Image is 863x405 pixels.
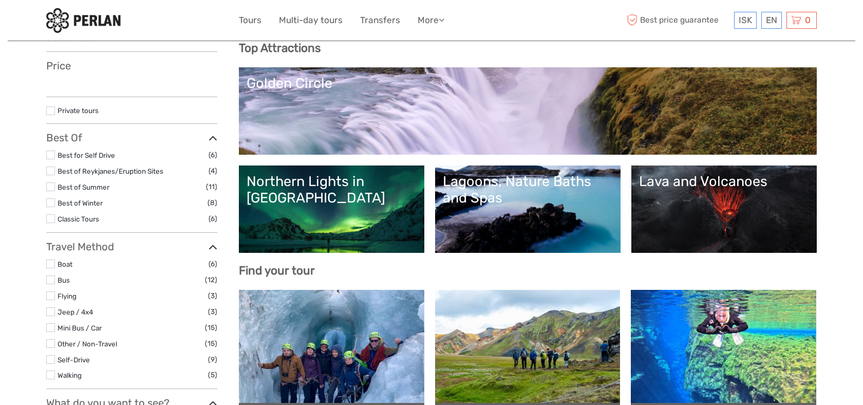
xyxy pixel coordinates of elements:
[58,215,99,223] a: Classic Tours
[58,340,117,348] a: Other / Non-Travel
[58,167,163,175] a: Best of Reykjanes/Eruption Sites
[209,165,217,177] span: (4)
[58,324,102,332] a: Mini Bus / Car
[624,12,731,29] span: Best price guarantee
[247,173,417,207] div: Northern Lights in [GEOGRAPHIC_DATA]
[247,173,417,245] a: Northern Lights in [GEOGRAPHIC_DATA]
[46,60,217,72] h3: Price
[761,12,782,29] div: EN
[58,151,115,159] a: Best for Self Drive
[739,15,752,25] span: ISK
[58,106,99,115] a: Private tours
[58,276,70,284] a: Bus
[443,173,613,245] a: Lagoons, Nature Baths and Spas
[46,132,217,144] h3: Best Of
[58,356,90,364] a: Self-Drive
[46,241,217,253] h3: Travel Method
[208,290,217,302] span: (3)
[639,173,809,245] a: Lava and Volcanoes
[209,213,217,225] span: (6)
[58,292,77,300] a: Flying
[208,369,217,381] span: (5)
[418,13,444,28] a: More
[58,308,93,316] a: Jeep / 4x4
[247,75,809,91] div: Golden Circle
[279,13,343,28] a: Multi-day tours
[58,199,103,207] a: Best of Winter
[443,173,613,207] div: Lagoons, Nature Baths and Spas
[205,338,217,349] span: (15)
[247,75,809,147] a: Golden Circle
[208,197,217,209] span: (8)
[58,183,109,191] a: Best of Summer
[239,264,315,278] b: Find your tour
[46,8,121,33] img: 288-6a22670a-0f57-43d8-a107-52fbc9b92f2c_logo_small.jpg
[803,15,812,25] span: 0
[58,371,82,379] a: Walking
[239,13,261,28] a: Tours
[360,13,400,28] a: Transfers
[639,173,809,190] div: Lava and Volcanoes
[239,41,321,55] b: Top Attractions
[205,322,217,334] span: (15)
[58,260,72,268] a: Boat
[205,274,217,286] span: (12)
[208,306,217,318] span: (3)
[209,149,217,161] span: (6)
[209,258,217,270] span: (6)
[208,354,217,365] span: (9)
[206,181,217,193] span: (11)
